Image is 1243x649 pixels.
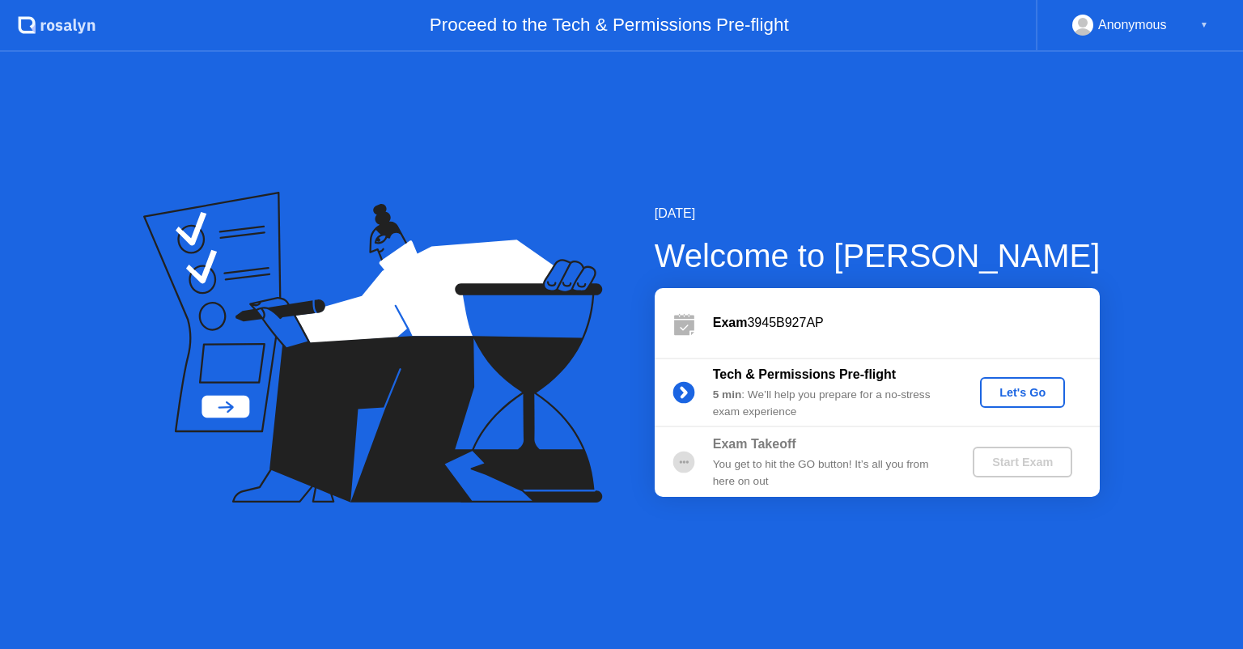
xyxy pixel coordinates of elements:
[1200,15,1208,36] div: ▼
[655,231,1101,280] div: Welcome to [PERSON_NAME]
[713,456,946,490] div: You get to hit the GO button! It’s all you from here on out
[655,204,1101,223] div: [DATE]
[980,377,1065,408] button: Let's Go
[1098,15,1167,36] div: Anonymous
[713,437,796,451] b: Exam Takeoff
[713,387,946,420] div: : We’ll help you prepare for a no-stress exam experience
[713,367,896,381] b: Tech & Permissions Pre-flight
[713,313,1100,333] div: 3945B927AP
[713,388,742,401] b: 5 min
[986,386,1058,399] div: Let's Go
[973,447,1072,477] button: Start Exam
[713,316,748,329] b: Exam
[979,456,1066,469] div: Start Exam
